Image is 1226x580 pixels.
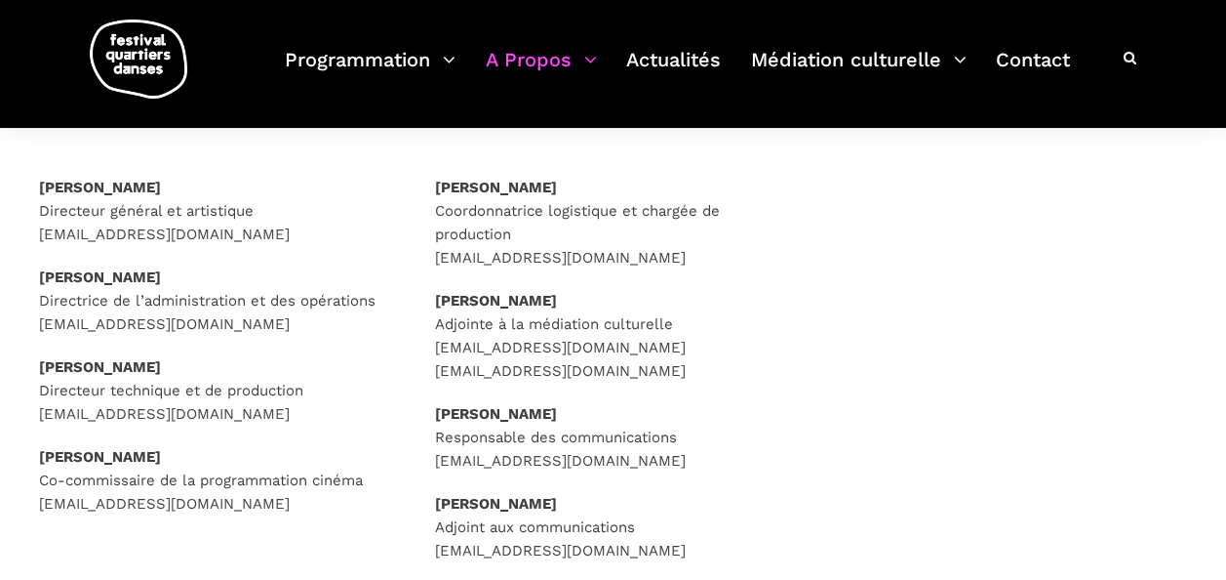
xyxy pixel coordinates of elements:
a: Contact [996,43,1070,101]
p: Responsable des communications [EMAIL_ADDRESS][DOMAIN_NAME] [435,402,792,473]
p: Directrice de l’administration et des opérations [EMAIL_ADDRESS][DOMAIN_NAME] [39,266,396,336]
strong: [PERSON_NAME] [39,358,161,376]
a: A Propos [486,43,597,101]
strong: [PERSON_NAME] [435,292,557,310]
p: Directeur général et artistique [EMAIL_ADDRESS][DOMAIN_NAME] [39,176,396,246]
p: Co-commissaire de la programmation cinéma [EMAIL_ADDRESS][DOMAIN_NAME] [39,445,396,516]
strong: [PERSON_NAME] [435,495,557,513]
a: Programmation [285,43,455,101]
p: Adjointe à la médiation culturelle [EMAIL_ADDRESS][DOMAIN_NAME] [EMAIL_ADDRESS][DOMAIN_NAME] [435,289,792,383]
strong: [PERSON_NAME] [435,405,557,423]
img: logo-fqd-med [90,20,187,99]
a: Actualités [626,43,721,101]
a: Médiation culturelle [751,43,967,101]
strong: [PERSON_NAME] [435,179,557,196]
p: Coordonnatrice logistique et chargée de production [EMAIL_ADDRESS][DOMAIN_NAME] [435,176,792,269]
strong: [PERSON_NAME] [39,448,161,466]
p: Adjoint aux communications [EMAIL_ADDRESS][DOMAIN_NAME] [435,492,792,562]
strong: [PERSON_NAME] [39,179,161,196]
strong: [PERSON_NAME] [39,269,161,286]
p: Directeur technique et de production [EMAIL_ADDRESS][DOMAIN_NAME] [39,355,396,426]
